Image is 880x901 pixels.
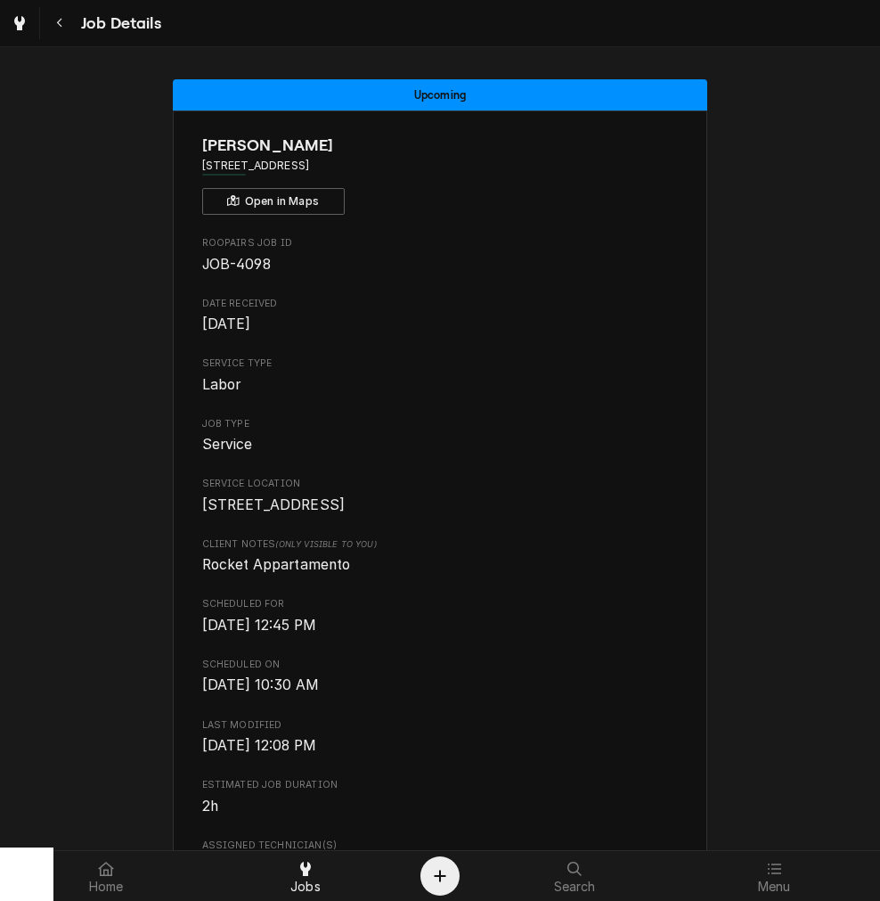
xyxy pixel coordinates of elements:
span: Address [202,158,679,174]
a: Menu [675,855,873,897]
span: (Only Visible to You) [275,539,376,549]
span: [DATE] [202,315,251,332]
a: Jobs [207,855,404,897]
span: [DATE] 12:45 PM [202,617,316,634]
span: Labor [202,376,241,393]
div: Assigned Technician(s) [202,839,679,877]
span: Date Received [202,297,679,311]
span: Service Location [202,477,679,491]
span: Estimated Job Duration [202,778,679,792]
span: Name [202,134,679,158]
span: [DATE] 10:30 AM [202,676,319,693]
span: Upcoming [414,89,466,101]
span: Client Notes [202,537,679,552]
div: Job Type [202,417,679,455]
div: Service Type [202,356,679,395]
span: Scheduled On [202,658,679,672]
div: Scheduled For [202,597,679,635]
span: Home [89,880,124,894]
span: Last Modified [202,718,679,733]
span: Service [202,436,253,453]
div: Date Received [202,297,679,335]
a: Home [7,855,205,897]
span: Scheduled For [202,615,679,636]
span: [STREET_ADDRESS] [202,496,346,513]
span: Job Type [202,417,679,431]
span: Search [554,880,596,894]
span: Rocket Appartamento [202,556,351,573]
span: Job Details [76,12,161,36]
div: Last Modified [202,718,679,757]
span: Jobs [290,880,321,894]
span: Roopairs Job ID [202,236,679,250]
a: Go to Jobs [4,7,36,39]
span: Service Type [202,356,679,371]
span: [DATE] 12:08 PM [202,737,316,754]
button: Create Object [420,856,460,896]
span: Assigned Technician(s) [202,839,679,853]
button: Open in Maps [202,188,345,215]
span: Scheduled For [202,597,679,611]
span: Scheduled On [202,675,679,696]
div: Service Location [202,477,679,515]
span: Menu [758,880,791,894]
div: [object Object] [202,537,679,576]
span: Service Type [202,374,679,396]
a: Search [476,855,673,897]
span: [object Object] [202,554,679,576]
div: Scheduled On [202,658,679,696]
span: JOB-4098 [202,256,271,273]
span: Estimated Job Duration [202,796,679,817]
span: Last Modified [202,735,679,757]
span: Roopairs Job ID [202,254,679,275]
div: Roopairs Job ID [202,236,679,274]
span: Date Received [202,314,679,335]
div: Status [173,79,707,111]
span: 2h [202,798,218,815]
div: Client Information [202,134,679,215]
span: Service Location [202,495,679,516]
div: Estimated Job Duration [202,778,679,816]
button: Navigate back [44,7,76,39]
span: Job Type [202,434,679,455]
